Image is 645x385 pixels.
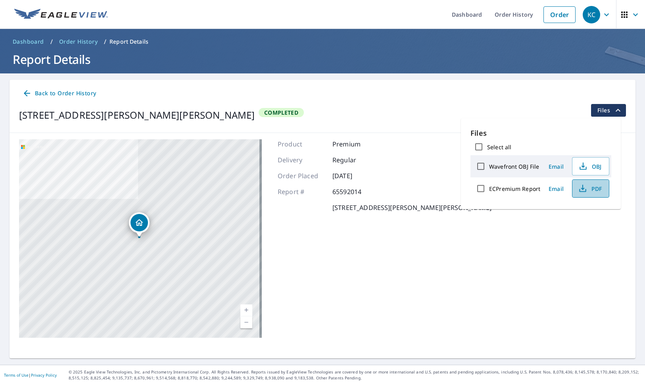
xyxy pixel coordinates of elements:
li: / [50,37,53,46]
button: PDF [572,179,609,198]
img: EV Logo [14,9,108,21]
button: OBJ [572,157,609,175]
p: Product [278,139,325,149]
label: ECPremium Report [489,185,540,192]
span: PDF [577,184,603,193]
span: Files [597,106,623,115]
a: Dashboard [10,35,47,48]
p: [DATE] [332,171,380,181]
button: Email [543,183,569,195]
span: OBJ [577,162,603,171]
p: | [4,373,57,377]
a: Current Level 17, Zoom In [240,304,252,316]
p: Regular [332,155,380,165]
div: [STREET_ADDRESS][PERSON_NAME][PERSON_NAME] [19,108,255,122]
p: Report Details [109,38,148,46]
p: © 2025 Eagle View Technologies, Inc. and Pictometry International Corp. All Rights Reserved. Repo... [69,369,641,381]
p: [STREET_ADDRESS][PERSON_NAME][PERSON_NAME] [332,203,491,212]
p: Order Placed [278,171,325,181]
span: Back to Order History [22,89,96,98]
button: filesDropdownBtn-65592014 [591,104,626,117]
li: / [104,37,106,46]
a: Order [543,6,576,23]
a: Back to Order History [19,86,99,101]
div: KC [583,6,600,23]
a: Terms of Use [4,372,29,378]
span: Email [547,185,566,192]
label: Wavefront OBJ File [489,163,539,170]
p: 65592014 [332,187,380,196]
div: Dropped pin, building 1, Residential property, 701 Wade Ln Saint Charles, MO 63303 [129,212,150,237]
h1: Report Details [10,51,635,67]
span: Dashboard [13,38,44,46]
span: Completed [259,109,303,116]
a: Order History [56,35,101,48]
p: Files [470,128,611,139]
label: Select all [487,143,511,151]
span: Order History [59,38,98,46]
a: Privacy Policy [31,372,57,378]
p: Premium [332,139,380,149]
span: Email [547,163,566,170]
p: Delivery [278,155,325,165]
button: Email [543,160,569,173]
a: Current Level 17, Zoom Out [240,316,252,328]
nav: breadcrumb [10,35,635,48]
p: Report # [278,187,325,196]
